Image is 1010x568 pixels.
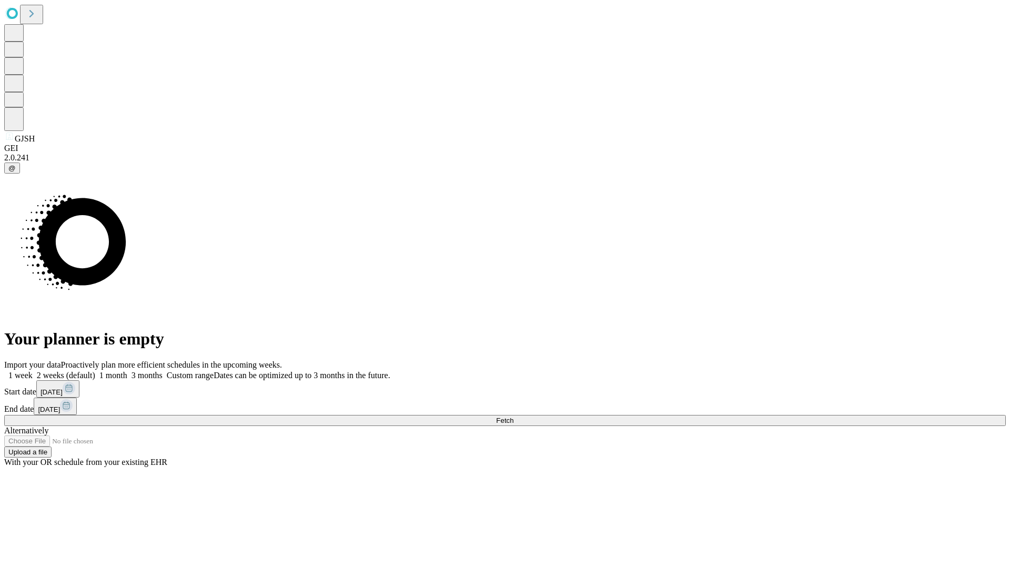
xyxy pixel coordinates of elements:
span: Dates can be optimized up to 3 months in the future. [214,371,390,380]
span: 2 weeks (default) [37,371,95,380]
span: Proactively plan more efficient schedules in the upcoming weeks. [61,360,282,369]
button: Upload a file [4,447,52,458]
span: 1 month [99,371,127,380]
span: 1 week [8,371,33,380]
span: [DATE] [38,405,60,413]
div: End date [4,398,1006,415]
button: Fetch [4,415,1006,426]
button: [DATE] [34,398,77,415]
h1: Your planner is empty [4,329,1006,349]
span: 3 months [132,371,163,380]
span: Import your data [4,360,61,369]
div: Start date [4,380,1006,398]
span: Fetch [496,417,513,424]
span: [DATE] [41,388,63,396]
span: With your OR schedule from your existing EHR [4,458,167,466]
span: Custom range [167,371,214,380]
div: 2.0.241 [4,153,1006,163]
div: GEI [4,144,1006,153]
span: GJSH [15,134,35,143]
span: Alternatively [4,426,48,435]
span: @ [8,164,16,172]
button: [DATE] [36,380,79,398]
button: @ [4,163,20,174]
